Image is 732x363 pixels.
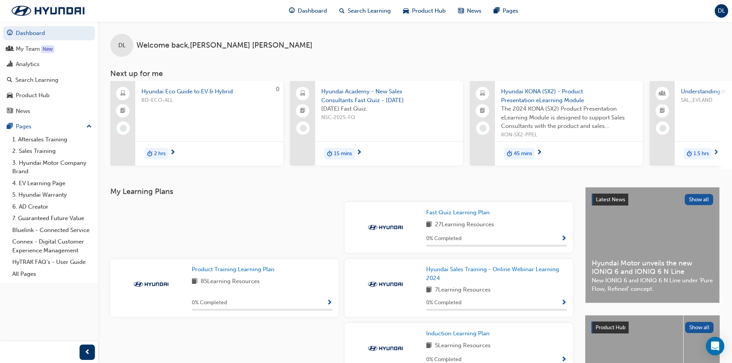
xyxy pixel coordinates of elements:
a: Product Hub [3,88,95,103]
a: My Team [3,42,95,56]
span: next-icon [170,149,176,156]
img: Trak [364,345,407,352]
span: chart-icon [7,61,13,68]
span: prev-icon [85,348,90,357]
span: 85 Learning Resources [201,277,260,287]
span: people-icon [660,89,665,99]
span: guage-icon [289,6,295,16]
a: guage-iconDashboard [283,3,333,19]
span: news-icon [458,6,464,16]
span: Show Progress [561,235,567,242]
span: duration-icon [687,149,692,159]
a: Product Training Learning Plan [192,265,277,274]
a: 6. AD Creator [9,201,95,213]
span: New IONIQ 6 and IONIQ 6 N Line under ‘Pure Flow, Refined’ concept. [592,276,713,293]
span: duration-icon [507,149,512,159]
a: Product HubShow all [591,322,714,334]
span: 0 [276,86,279,93]
span: Product Hub [596,324,626,331]
div: Open Intercom Messenger [706,337,724,355]
span: Show Progress [327,300,332,307]
span: News [467,7,481,15]
button: DL [715,4,728,18]
span: Hyundai Motor unveils the new IONIQ 6 and IONIQ 6 N Line [592,259,713,276]
a: 0Hyundai Eco Guide to EV & HybridBD-ECO-ALLduration-icon2 hrs [110,81,283,166]
span: DL [118,41,126,50]
span: Hyundai Academy - New Sales Consultants Fast Quiz - [DATE] [321,87,457,104]
span: NSC-2025-FQ [321,113,457,122]
span: book-icon [192,277,198,287]
a: car-iconProduct Hub [397,3,452,19]
span: Induction Learning Plan [426,330,490,337]
span: BD-ECO-ALL [141,96,277,105]
span: laptop-icon [120,89,126,99]
span: pages-icon [7,123,13,130]
a: Dashboard [3,26,95,40]
span: news-icon [7,108,13,115]
div: My Team [16,45,40,53]
span: car-icon [7,92,13,99]
span: [DATE] Fast Quiz. [321,104,457,113]
span: Hyundai Eco Guide to EV & Hybrid [141,87,277,96]
a: Latest NewsShow all [592,194,713,206]
a: 2. Sales Training [9,145,95,157]
span: laptop-icon [300,89,305,99]
span: laptop-icon [480,89,485,99]
span: Latest News [596,196,625,203]
span: guage-icon [7,30,13,37]
span: Search Learning [348,7,391,15]
a: Latest NewsShow allHyundai Motor unveils the new IONIQ 6 and IONIQ 6 N LineNew IONIQ 6 and IONIQ ... [585,187,720,303]
div: Tooltip anchor [41,45,54,53]
span: next-icon [356,149,362,156]
button: Show Progress [561,298,567,308]
span: KON-SX2-PPEL [501,131,637,139]
a: HyTRAK FAQ's - User Guide [9,256,95,268]
span: Product Hub [412,7,446,15]
span: 1.5 hrs [694,149,709,158]
img: Trak [364,280,407,288]
a: search-iconSearch Learning [333,3,397,19]
a: Fast Quiz Learning Plan [426,208,493,217]
div: Product Hub [16,91,50,100]
a: 4. EV Learning Page [9,177,95,189]
img: Trak [364,224,407,231]
a: All Pages [9,268,95,280]
span: Hyundai KONA (SX2) - Product Presentation eLearning Module [501,87,637,104]
span: book-icon [426,220,432,230]
button: Show Progress [327,298,332,308]
a: Connex - Digital Customer Experience Management [9,236,95,256]
span: booktick-icon [120,106,126,116]
a: 1. Aftersales Training [9,134,95,146]
div: Pages [16,122,32,131]
span: 45 mins [514,149,532,158]
span: booktick-icon [300,106,305,116]
a: Hyundai Sales Training - Online Webinar Learning 2024 [426,265,567,282]
span: search-icon [339,6,345,16]
span: search-icon [7,77,12,84]
span: up-icon [86,122,92,132]
span: Product Training Learning Plan [192,266,274,273]
button: Show all [685,322,714,333]
span: 7 Learning Resources [435,285,491,295]
span: car-icon [403,6,409,16]
span: people-icon [7,46,13,53]
a: news-iconNews [452,3,488,19]
h3: Next up for me [98,69,732,78]
a: Search Learning [3,73,95,87]
button: Pages [3,119,95,134]
a: News [3,104,95,118]
span: Hyundai Sales Training - Online Webinar Learning 2024 [426,266,559,282]
img: Trak [4,3,92,19]
span: Dashboard [298,7,327,15]
span: duration-icon [147,149,153,159]
span: DL [718,7,725,15]
a: Bluelink - Connected Service [9,224,95,236]
span: 5 Learning Resources [435,341,491,351]
a: 7. Guaranteed Future Value [9,212,95,224]
div: Analytics [16,60,40,69]
span: Show Progress [561,300,567,307]
span: pages-icon [494,6,500,16]
span: book-icon [426,285,432,295]
span: duration-icon [327,149,332,159]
